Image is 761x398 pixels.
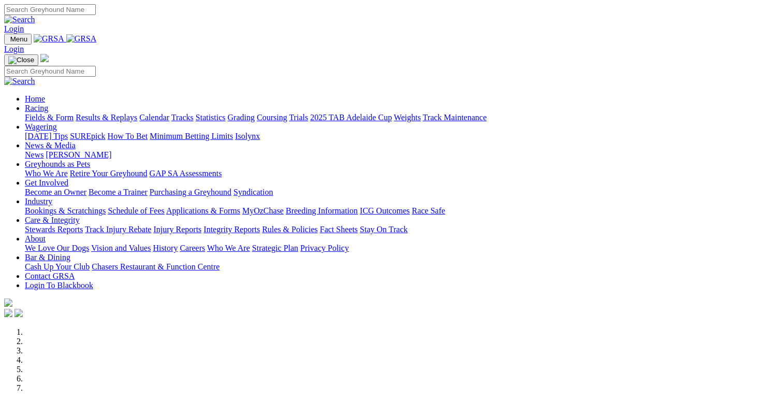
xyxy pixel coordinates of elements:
[153,225,201,234] a: Injury Reports
[8,56,34,64] img: Close
[25,262,90,271] a: Cash Up Your Club
[25,104,48,112] a: Racing
[286,206,358,215] a: Breeding Information
[25,178,68,187] a: Get Involved
[70,169,148,178] a: Retire Your Greyhound
[394,113,421,122] a: Weights
[25,113,74,122] a: Fields & Form
[233,188,273,196] a: Syndication
[320,225,358,234] a: Fact Sheets
[203,225,260,234] a: Integrity Reports
[207,244,250,252] a: Who We Are
[25,244,757,253] div: About
[25,272,75,280] a: Contact GRSA
[25,225,83,234] a: Stewards Reports
[76,113,137,122] a: Results & Replays
[34,34,64,44] img: GRSA
[25,132,68,140] a: [DATE] Tips
[4,24,24,33] a: Login
[25,253,70,262] a: Bar & Dining
[412,206,445,215] a: Race Safe
[4,15,35,24] img: Search
[166,206,240,215] a: Applications & Forms
[252,244,298,252] a: Strategic Plan
[25,197,52,206] a: Industry
[14,309,23,317] img: twitter.svg
[25,169,68,178] a: Who We Are
[4,4,96,15] input: Search
[228,113,255,122] a: Grading
[25,244,89,252] a: We Love Our Dogs
[40,54,49,62] img: logo-grsa-white.png
[25,122,57,131] a: Wagering
[25,169,757,178] div: Greyhounds as Pets
[262,225,318,234] a: Rules & Policies
[70,132,105,140] a: SUREpick
[196,113,226,122] a: Statistics
[25,150,43,159] a: News
[4,77,35,86] img: Search
[25,216,80,224] a: Care & Integrity
[150,169,222,178] a: GAP SA Assessments
[235,132,260,140] a: Isolynx
[242,206,284,215] a: MyOzChase
[92,262,219,271] a: Chasers Restaurant & Function Centre
[25,113,757,122] div: Racing
[423,113,487,122] a: Track Maintenance
[108,132,148,140] a: How To Bet
[360,225,407,234] a: Stay On Track
[4,309,12,317] img: facebook.svg
[25,234,46,243] a: About
[25,94,45,103] a: Home
[257,113,287,122] a: Coursing
[4,298,12,307] img: logo-grsa-white.png
[25,132,757,141] div: Wagering
[153,244,178,252] a: History
[310,113,392,122] a: 2025 TAB Adelaide Cup
[85,225,151,234] a: Track Injury Rebate
[25,188,86,196] a: Become an Owner
[300,244,349,252] a: Privacy Policy
[25,160,90,168] a: Greyhounds as Pets
[10,35,27,43] span: Menu
[25,206,106,215] a: Bookings & Scratchings
[91,244,151,252] a: Vision and Values
[4,54,38,66] button: Toggle navigation
[360,206,409,215] a: ICG Outcomes
[25,281,93,290] a: Login To Blackbook
[171,113,194,122] a: Tracks
[25,225,757,234] div: Care & Integrity
[150,132,233,140] a: Minimum Betting Limits
[89,188,148,196] a: Become a Trainer
[289,113,308,122] a: Trials
[25,150,757,160] div: News & Media
[25,141,76,150] a: News & Media
[150,188,231,196] a: Purchasing a Greyhound
[4,45,24,53] a: Login
[66,34,97,44] img: GRSA
[180,244,205,252] a: Careers
[25,188,757,197] div: Get Involved
[4,66,96,77] input: Search
[4,34,32,45] button: Toggle navigation
[46,150,111,159] a: [PERSON_NAME]
[25,262,757,272] div: Bar & Dining
[25,206,757,216] div: Industry
[108,206,164,215] a: Schedule of Fees
[139,113,169,122] a: Calendar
